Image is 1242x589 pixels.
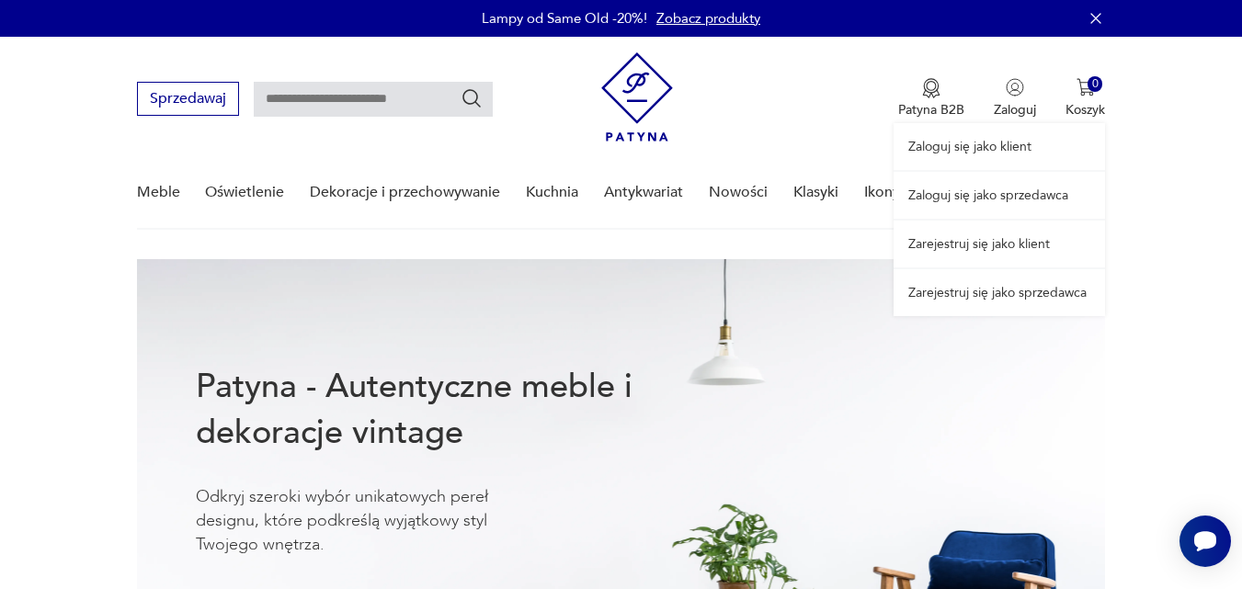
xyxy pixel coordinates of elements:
[196,485,545,557] p: Odkryj szeroki wybór unikatowych pereł designu, które podkreślą wyjątkowy styl Twojego wnętrza.
[1179,515,1231,567] iframe: Smartsupp widget button
[137,157,180,228] a: Meble
[709,157,768,228] a: Nowości
[656,9,760,28] a: Zobacz produkty
[461,87,483,109] button: Szukaj
[196,364,692,456] h1: Patyna - Autentyczne meble i dekoracje vintage
[601,52,673,142] img: Patyna - sklep z meblami i dekoracjami vintage
[793,157,838,228] a: Klasyki
[137,82,239,116] button: Sprzedawaj
[894,221,1105,267] a: Zarejestruj się jako klient
[864,157,957,228] a: Ikony designu
[894,172,1105,219] a: Zaloguj się jako sprzedawca
[310,157,500,228] a: Dekoracje i przechowywanie
[894,269,1105,316] a: Zarejestruj się jako sprzedawca
[205,157,284,228] a: Oświetlenie
[137,94,239,107] a: Sprzedawaj
[604,157,683,228] a: Antykwariat
[526,157,578,228] a: Kuchnia
[482,9,647,28] p: Lampy od Same Old -20%!
[894,123,1105,170] a: Zaloguj się jako klient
